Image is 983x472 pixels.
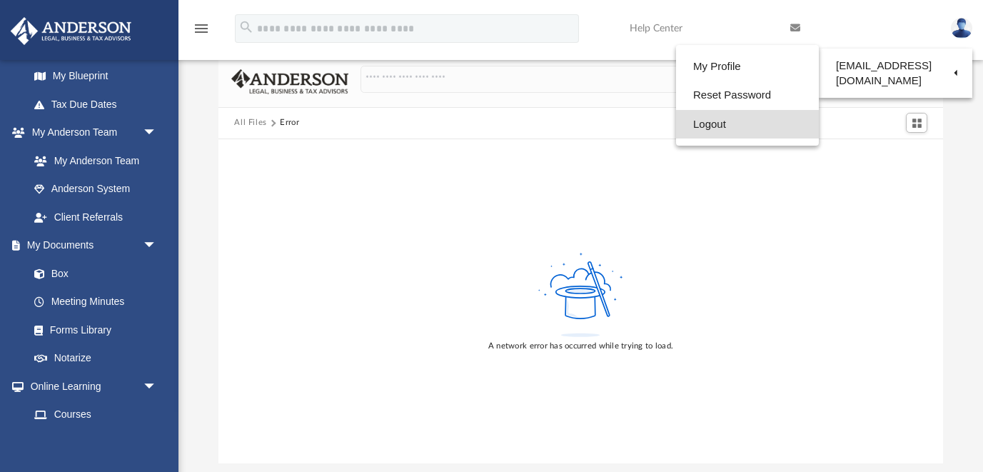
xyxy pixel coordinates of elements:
a: Meeting Minutes [20,288,171,316]
a: My Blueprint [20,62,171,91]
a: Tax Due Dates [20,90,178,119]
a: menu [193,27,210,37]
a: My Profile [676,52,819,81]
span: arrow_drop_down [143,119,171,148]
a: My Anderson Teamarrow_drop_down [10,119,171,147]
div: A network error has occurred while trying to load. [488,340,673,353]
a: Box [20,259,164,288]
a: [EMAIL_ADDRESS][DOMAIN_NAME] [819,52,972,94]
a: Forms Library [20,316,164,344]
a: Anderson System [20,175,171,204]
button: All Files [234,116,267,129]
a: Reset Password [676,81,819,110]
input: Search files and folders [361,66,927,93]
button: Switch to Grid View [906,113,927,133]
a: Courses [20,401,171,429]
span: arrow_drop_down [143,372,171,401]
a: My Documentsarrow_drop_down [10,231,171,260]
a: Logout [676,110,819,139]
div: Error [280,116,298,129]
a: Client Referrals [20,203,171,231]
img: Anderson Advisors Platinum Portal [6,17,136,45]
a: Notarize [20,344,171,373]
span: arrow_drop_down [143,231,171,261]
i: menu [193,20,210,37]
i: search [238,19,254,35]
img: User Pic [951,18,972,39]
a: Online Learningarrow_drop_down [10,372,171,401]
a: My Anderson Team [20,146,164,175]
